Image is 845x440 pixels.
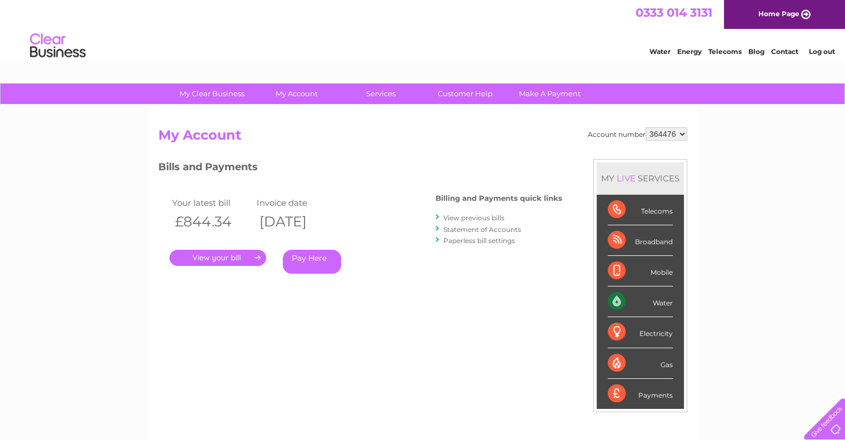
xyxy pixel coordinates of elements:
a: Log out [808,47,834,56]
a: Blog [748,47,764,56]
a: Make A Payment [504,83,596,104]
h2: My Account [158,127,687,149]
img: logo.png [29,29,86,63]
a: Statement of Accounts [443,225,521,234]
a: My Clear Business [166,83,258,104]
a: . [169,250,266,266]
h4: Billing and Payments quick links [436,194,562,202]
div: Clear Business is a trading name of Verastar Limited (registered in [GEOGRAPHIC_DATA] No. 3667643... [161,6,686,54]
th: £844.34 [169,210,254,233]
div: Telecoms [608,195,673,225]
a: Customer Help [419,83,511,104]
h3: Bills and Payments [158,159,562,179]
div: Mobile [608,256,673,286]
div: LIVE [614,173,638,184]
div: Water [608,286,673,317]
a: 0333 014 3131 [636,6,712,19]
div: MY SERVICES [597,162,684,194]
div: Payments [608,379,673,409]
div: Electricity [608,317,673,348]
a: My Account [251,83,342,104]
td: Your latest bill [169,195,254,210]
a: Services [335,83,427,104]
a: Telecoms [708,47,742,56]
th: [DATE] [254,210,339,233]
div: Account number [588,127,687,141]
div: Broadband [608,225,673,256]
a: Contact [771,47,798,56]
td: Invoice date [254,195,339,210]
a: Energy [677,47,702,56]
div: Gas [608,348,673,379]
a: Water [649,47,671,56]
a: Pay Here [283,250,341,274]
a: Paperless bill settings [443,236,515,245]
a: View previous bills [443,214,504,222]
